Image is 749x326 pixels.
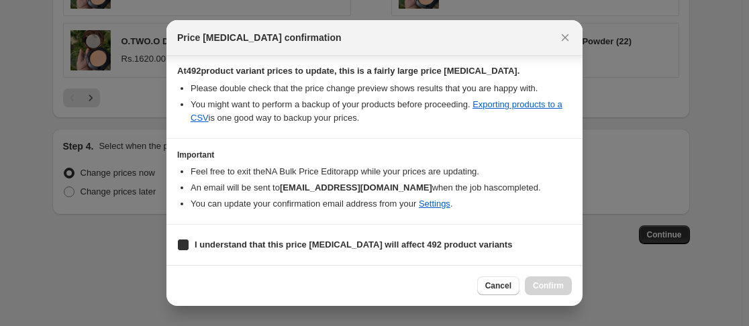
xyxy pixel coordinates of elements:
span: Cancel [485,280,511,291]
li: Please double check that the price change preview shows results that you are happy with. [191,82,572,95]
a: Settings [419,199,450,209]
li: An email will be sent to when the job has completed . [191,181,572,195]
button: Cancel [477,276,519,295]
span: Price [MEDICAL_DATA] confirmation [177,31,342,44]
li: You can update your confirmation email address from your . [191,197,572,211]
b: I understand that this price [MEDICAL_DATA] will affect 492 product variants [195,239,512,250]
b: At 492 product variant prices to update, this is a fairly large price [MEDICAL_DATA]. [177,66,519,76]
b: [EMAIL_ADDRESS][DOMAIN_NAME] [280,182,432,193]
li: Feel free to exit the NA Bulk Price Editor app while your prices are updating. [191,165,572,178]
li: You might want to perform a backup of your products before proceeding. is one good way to backup ... [191,98,572,125]
h3: Important [177,150,572,160]
a: Exporting products to a CSV [191,99,562,123]
button: Close [556,28,575,47]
